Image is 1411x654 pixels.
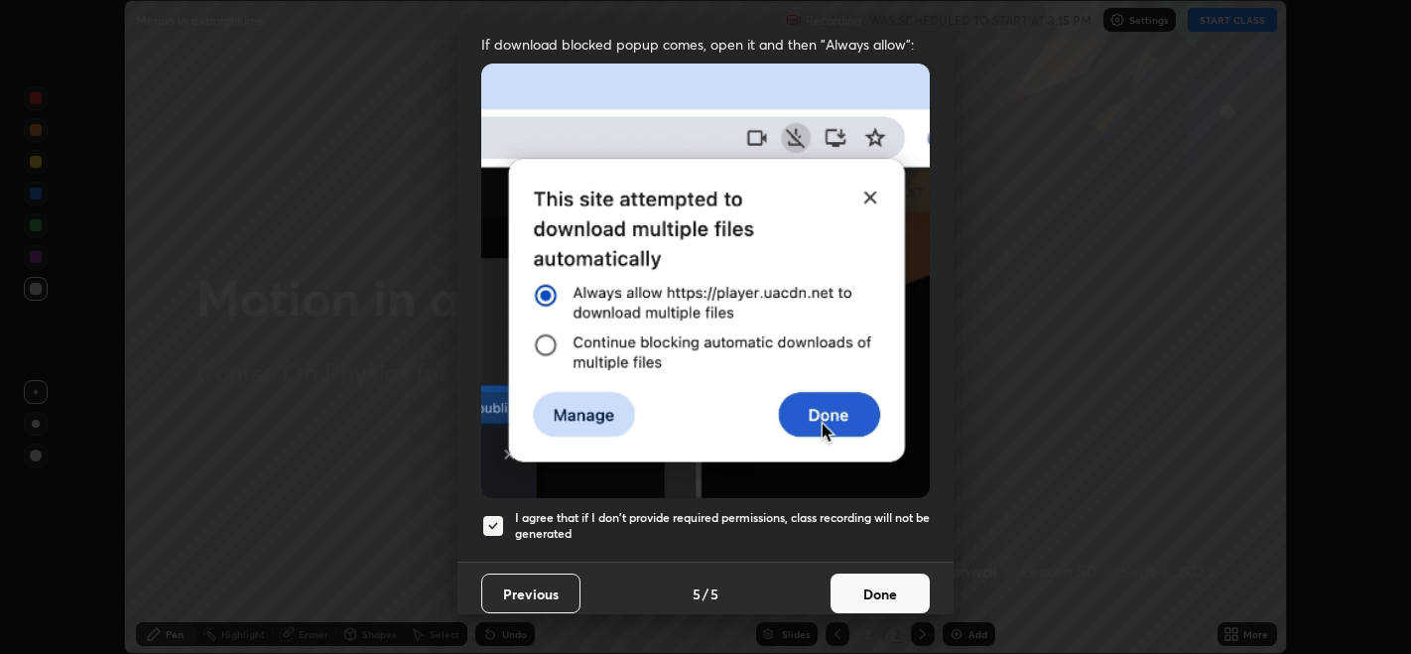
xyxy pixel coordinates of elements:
button: Previous [481,574,580,613]
h4: / [703,584,708,604]
h4: 5 [693,584,701,604]
span: If download blocked popup comes, open it and then "Always allow": [481,35,930,54]
button: Done [831,574,930,613]
img: downloads-permission-blocked.gif [481,64,930,497]
h4: 5 [710,584,718,604]
h5: I agree that if I don't provide required permissions, class recording will not be generated [515,510,930,541]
